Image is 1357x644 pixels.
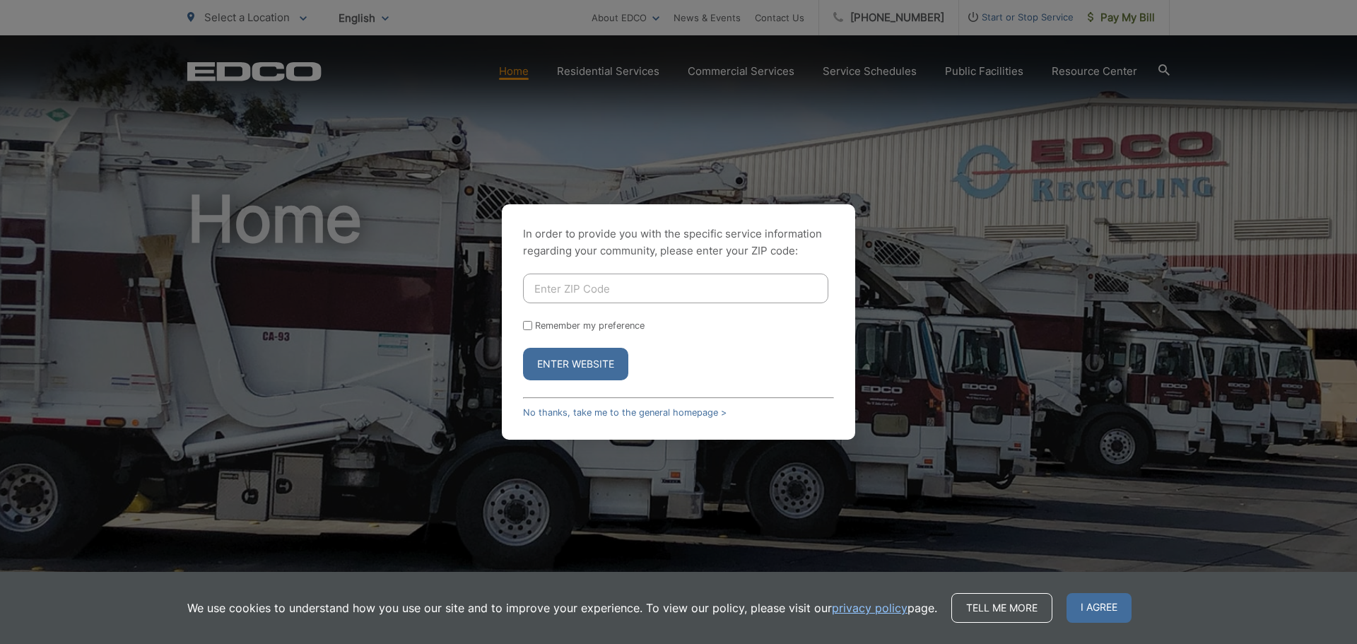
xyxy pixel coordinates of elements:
[951,593,1052,623] a: Tell me more
[523,274,828,303] input: Enter ZIP Code
[1067,593,1132,623] span: I agree
[832,599,907,616] a: privacy policy
[187,599,937,616] p: We use cookies to understand how you use our site and to improve your experience. To view our pol...
[523,226,834,259] p: In order to provide you with the specific service information regarding your community, please en...
[523,407,727,418] a: No thanks, take me to the general homepage >
[535,320,645,331] label: Remember my preference
[523,348,628,380] button: Enter Website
